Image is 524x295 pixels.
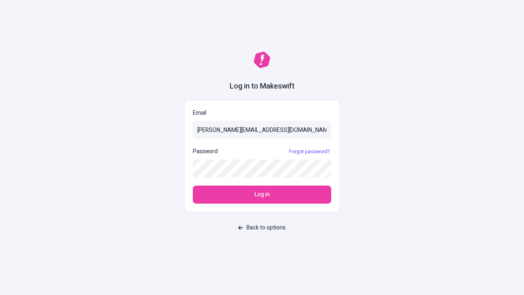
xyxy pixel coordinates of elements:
[230,81,294,92] h1: Log in to Makeswift
[193,147,218,156] p: Password
[193,121,331,139] input: Email
[193,186,331,204] button: Log in
[246,223,286,232] span: Back to options
[287,148,331,155] a: Forgot password?
[255,190,270,199] span: Log in
[193,109,331,118] p: Email
[233,220,291,235] button: Back to options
